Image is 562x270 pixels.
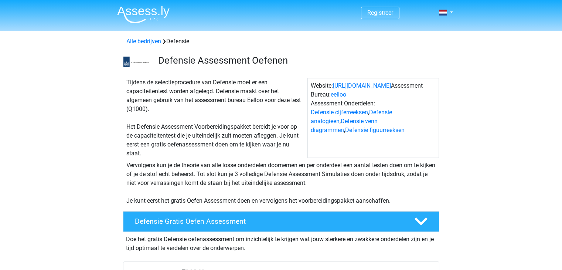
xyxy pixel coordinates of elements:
a: Defensie venn diagrammen [311,118,378,134]
a: Defensie analogieen [311,109,392,125]
a: Alle bedrijven [126,38,161,45]
div: Doe het gratis Defensie oefenassessment om inzichtelijk te krijgen wat jouw sterkere en zwakkere ... [123,232,439,253]
a: [URL][DOMAIN_NAME] [333,82,391,89]
h4: Defensie Gratis Oefen Assessment [135,217,402,226]
div: Tijdens de selectieprocedure van Defensie moet er een capaciteitentest worden afgelegd. Defensie ... [123,78,307,158]
a: Defensie cijferreeksen [311,109,368,116]
a: eelloo [331,91,346,98]
div: Defensie [123,37,439,46]
a: Registreer [367,9,393,16]
div: Vervolgens kun je de theorie van alle losse onderdelen doornemen en per onderdeel een aantal test... [123,161,439,205]
a: Defensie figuurreeksen [345,126,405,134]
a: Defensie Gratis Oefen Assessment [120,211,442,232]
img: Assessly [117,6,170,23]
h3: Defensie Assessment Oefenen [158,55,433,66]
div: Website: Assessment Bureau: Assessment Onderdelen: , , , [307,78,439,158]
